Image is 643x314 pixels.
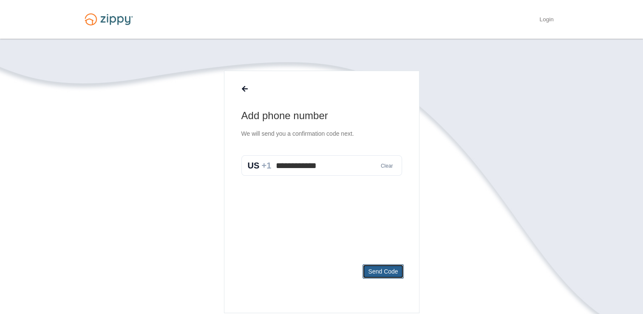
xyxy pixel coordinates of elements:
[539,16,553,25] a: Login
[363,264,403,279] button: Send Code
[378,162,396,170] button: Clear
[79,9,138,29] img: Logo
[241,109,402,123] h1: Add phone number
[241,129,402,138] p: We will send you a confirmation code next.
